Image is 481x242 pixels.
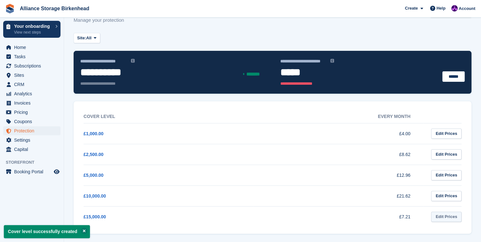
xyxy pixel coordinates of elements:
td: £4.00 [253,123,423,144]
span: Create [405,5,418,12]
span: Invoices [14,98,52,107]
p: Manage your protection [74,17,124,24]
span: Subscriptions [14,61,52,70]
span: Coupons [14,117,52,126]
span: Storefront [6,159,64,166]
p: Cover level successfully created [4,225,90,238]
span: Pricing [14,108,52,117]
span: Site: [77,35,86,41]
span: CRM [14,80,52,89]
a: menu [3,108,60,117]
a: Edit Prices [431,170,461,181]
p: View next steps [14,29,52,35]
a: menu [3,98,60,107]
a: menu [3,80,60,89]
a: £15,000.00 [84,214,106,219]
a: £10,000.00 [84,193,106,199]
span: Help [437,5,445,12]
button: Site: All [74,33,100,43]
a: Alliance Storage Birkenhead [17,3,92,14]
a: Your onboarding View next steps [3,21,60,38]
span: Settings [14,136,52,144]
a: menu [3,61,60,70]
a: menu [3,89,60,98]
span: Tasks [14,52,52,61]
a: Edit Prices [431,191,461,201]
a: Edit Prices [431,212,461,222]
th: Cover Level [84,110,253,123]
span: All [86,35,92,41]
a: Edit Prices [431,129,461,139]
a: Preview store [53,168,60,176]
span: Protection [14,126,52,135]
span: Capital [14,145,52,154]
img: Romilly Norton [451,5,458,12]
td: £7.21 [253,206,423,227]
td: £12.96 [253,165,423,185]
th: Every month [253,110,423,123]
span: Account [459,5,475,12]
img: stora-icon-8386f47178a22dfd0bd8f6a31ec36ba5ce8667c1dd55bd0f319d3a0aa187defe.svg [5,4,15,13]
a: £5,000.00 [84,173,103,178]
a: Edit Prices [431,149,461,160]
a: menu [3,43,60,52]
span: Analytics [14,89,52,98]
a: menu [3,167,60,176]
a: menu [3,71,60,80]
a: menu [3,117,60,126]
td: £21.62 [253,185,423,206]
p: Your onboarding [14,24,52,28]
a: £1,000.00 [84,131,103,136]
td: £8.62 [253,144,423,165]
a: menu [3,126,60,135]
span: Sites [14,71,52,80]
a: menu [3,52,60,61]
a: menu [3,136,60,144]
a: menu [3,145,60,154]
span: Booking Portal [14,167,52,176]
span: Home [14,43,52,52]
img: icon-info-grey-7440780725fd019a000dd9b08b2336e03edf1995a4989e88bcd33f0948082b44.svg [131,59,135,63]
a: £2,500.00 [84,152,103,157]
img: icon-info-grey-7440780725fd019a000dd9b08b2336e03edf1995a4989e88bcd33f0948082b44.svg [330,59,334,63]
